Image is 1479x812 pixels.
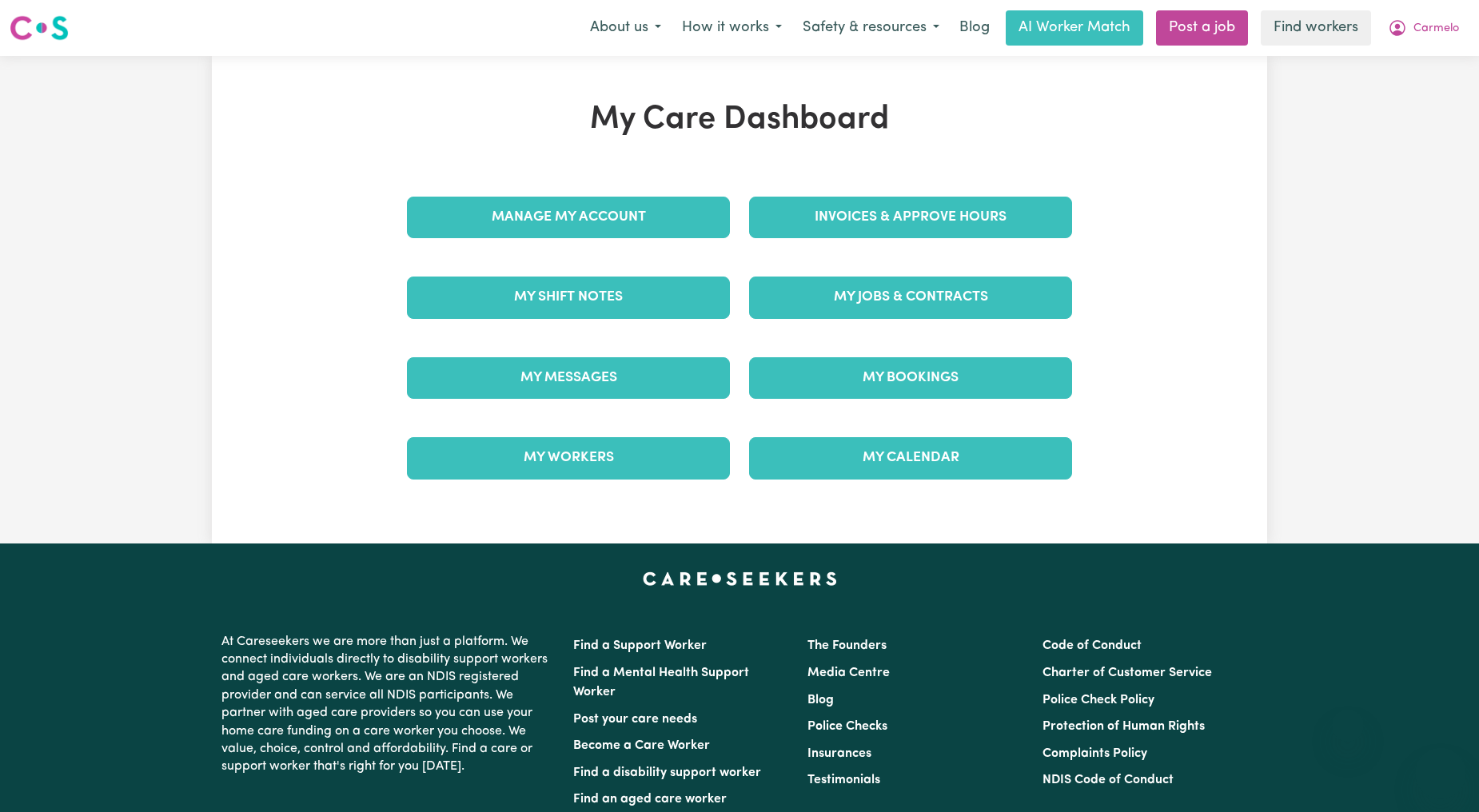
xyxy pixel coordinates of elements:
iframe: Button to launch messaging window [1415,748,1466,799]
a: My Workers [407,437,730,479]
a: Find an aged care worker [573,793,727,806]
a: Find a disability support worker [573,766,761,779]
button: My Account [1377,11,1469,45]
a: Protection of Human Rights [1042,720,1205,733]
a: Complaints Policy [1042,747,1147,760]
a: Post a job [1156,10,1248,46]
a: My Bookings [749,357,1072,399]
a: Post your care needs [573,713,697,726]
a: Invoices & Approve Hours [749,197,1072,238]
a: My Calendar [749,437,1072,479]
img: Careseekers logo [10,14,69,42]
a: Blog [807,694,834,707]
a: My Jobs & Contracts [749,277,1072,318]
a: Careseekers home page [643,572,837,585]
button: Safety & resources [792,11,950,45]
a: My Messages [407,357,730,399]
button: How it works [672,11,792,45]
a: The Founders [807,639,887,652]
a: Find a Mental Health Support Worker [573,667,749,699]
a: Manage My Account [407,197,730,238]
a: My Shift Notes [407,277,730,318]
a: Police Checks [807,720,887,733]
a: Testimonials [807,774,880,786]
a: Find a Support Worker [573,639,707,652]
span: Carmelo [1413,20,1459,38]
a: NDIS Code of Conduct [1042,774,1174,786]
iframe: Close message [1332,710,1364,742]
a: Insurances [807,747,871,760]
a: Media Centre [807,667,890,679]
a: Find workers [1261,10,1371,46]
p: At Careseekers we are more than just a platform. We connect individuals directly to disability su... [221,627,554,782]
a: Become a Care Worker [573,739,710,752]
a: Charter of Customer Service [1042,667,1212,679]
h1: My Care Dashboard [397,101,1082,139]
a: Code of Conduct [1042,639,1142,652]
a: Police Check Policy [1042,694,1154,707]
button: About us [580,11,672,45]
a: Careseekers logo [10,10,69,46]
a: AI Worker Match [1006,10,1143,46]
a: Blog [950,10,999,46]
